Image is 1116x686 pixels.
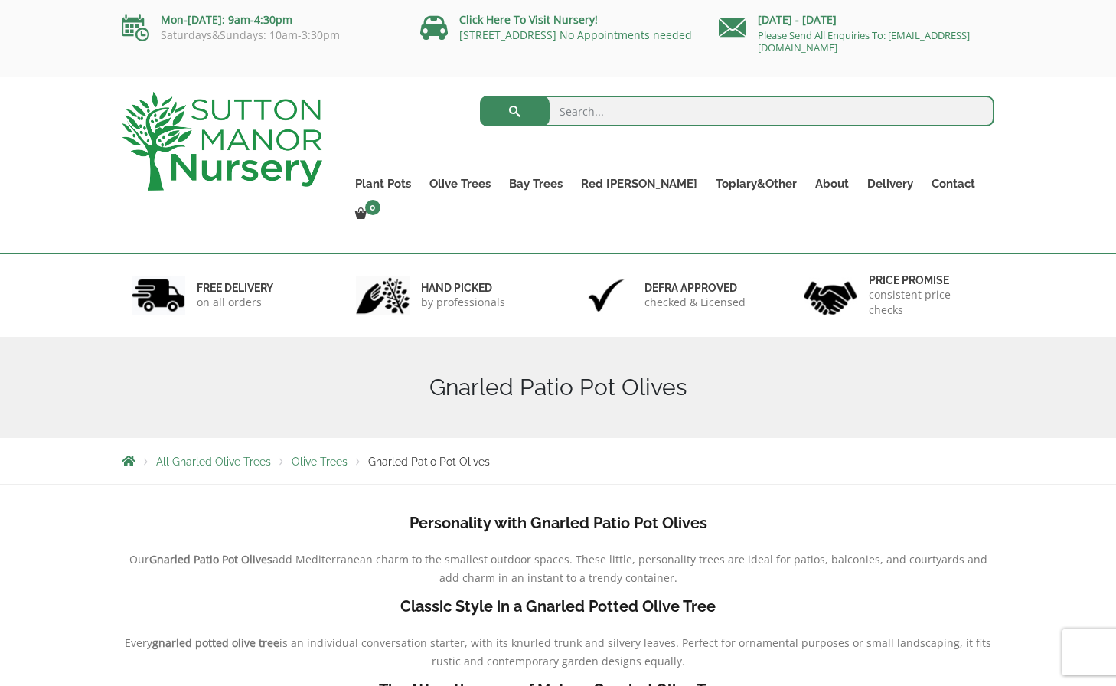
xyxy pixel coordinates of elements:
input: Search... [480,96,995,126]
a: Plant Pots [346,173,420,194]
h6: hand picked [421,281,505,295]
img: 3.jpg [579,276,633,315]
a: 0 [346,204,385,225]
b: Classic Style in a Gnarled Potted Olive Tree [400,597,716,616]
h6: Price promise [869,273,985,287]
img: logo [122,92,322,191]
span: Every [125,635,152,650]
a: About [806,173,858,194]
a: Olive Trees [292,456,348,468]
img: 4.jpg [804,272,857,318]
a: Bay Trees [500,173,572,194]
a: [STREET_ADDRESS] No Appointments needed [459,28,692,42]
b: Personality with Gnarled Patio Pot Olives [410,514,707,532]
h1: Gnarled Patio Pot Olives [122,374,994,401]
a: Red [PERSON_NAME] [572,173,706,194]
span: 0 [365,200,380,215]
p: by professionals [421,295,505,310]
img: 1.jpg [132,276,185,315]
span: add Mediterranean charm to the smallest outdoor spaces. These little, personality trees are ideal... [272,552,987,585]
span: Gnarled Patio Pot Olives [368,456,490,468]
a: Contact [922,173,984,194]
a: Topiary&Other [706,173,806,194]
span: Our [129,552,149,567]
p: checked & Licensed [644,295,746,310]
h6: FREE DELIVERY [197,281,273,295]
b: Gnarled Patio Pot Olives [149,552,272,567]
a: Delivery [858,173,922,194]
img: 2.jpg [356,276,410,315]
a: Olive Trees [420,173,500,194]
p: Mon-[DATE]: 9am-4:30pm [122,11,397,29]
a: All Gnarled Olive Trees [156,456,271,468]
a: Click Here To Visit Nursery! [459,12,598,27]
p: consistent price checks [869,287,985,318]
nav: Breadcrumbs [122,455,994,467]
p: on all orders [197,295,273,310]
p: Saturdays&Sundays: 10am-3:30pm [122,29,397,41]
a: Please Send All Enquiries To: [EMAIL_ADDRESS][DOMAIN_NAME] [758,28,970,54]
span: is an individual conversation starter, with its knurled trunk and silvery leaves. Perfect for orn... [279,635,991,668]
b: gnarled potted olive tree [152,635,279,650]
h6: Defra approved [644,281,746,295]
p: [DATE] - [DATE] [719,11,994,29]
